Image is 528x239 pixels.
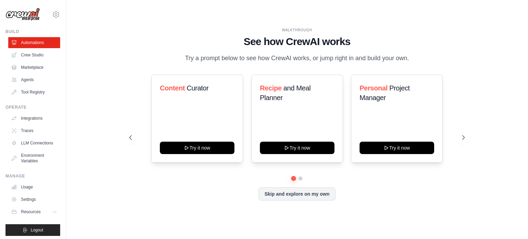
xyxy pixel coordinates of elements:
div: Build [5,29,60,34]
span: Recipe [260,84,282,92]
button: Skip and explore on my own [258,187,335,200]
a: Crew Studio [8,50,60,61]
a: Agents [8,74,60,85]
span: Resources [21,209,41,215]
button: Try it now [260,142,334,154]
button: Try it now [160,142,234,154]
button: Logout [5,224,60,236]
p: Try a prompt below to see how CrewAI works, or jump right in and build your own. [181,53,412,63]
button: Try it now [360,142,434,154]
a: Integrations [8,113,60,124]
a: Settings [8,194,60,205]
a: Marketplace [8,62,60,73]
a: LLM Connections [8,138,60,149]
h1: See how CrewAI works [129,35,465,48]
a: Traces [8,125,60,136]
a: Automations [8,37,60,48]
span: Logout [31,227,43,233]
span: Content [160,84,185,92]
span: and Meal Planner [260,84,310,101]
div: Manage [5,173,60,179]
img: Logo [5,8,40,21]
div: WALKTHROUGH [129,28,465,33]
a: Tool Registry [8,87,60,98]
button: Resources [8,206,60,217]
div: Operate [5,105,60,110]
a: Usage [8,182,60,193]
a: Environment Variables [8,150,60,166]
span: Project Manager [360,84,410,101]
span: Personal [360,84,387,92]
span: Curator [187,84,209,92]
